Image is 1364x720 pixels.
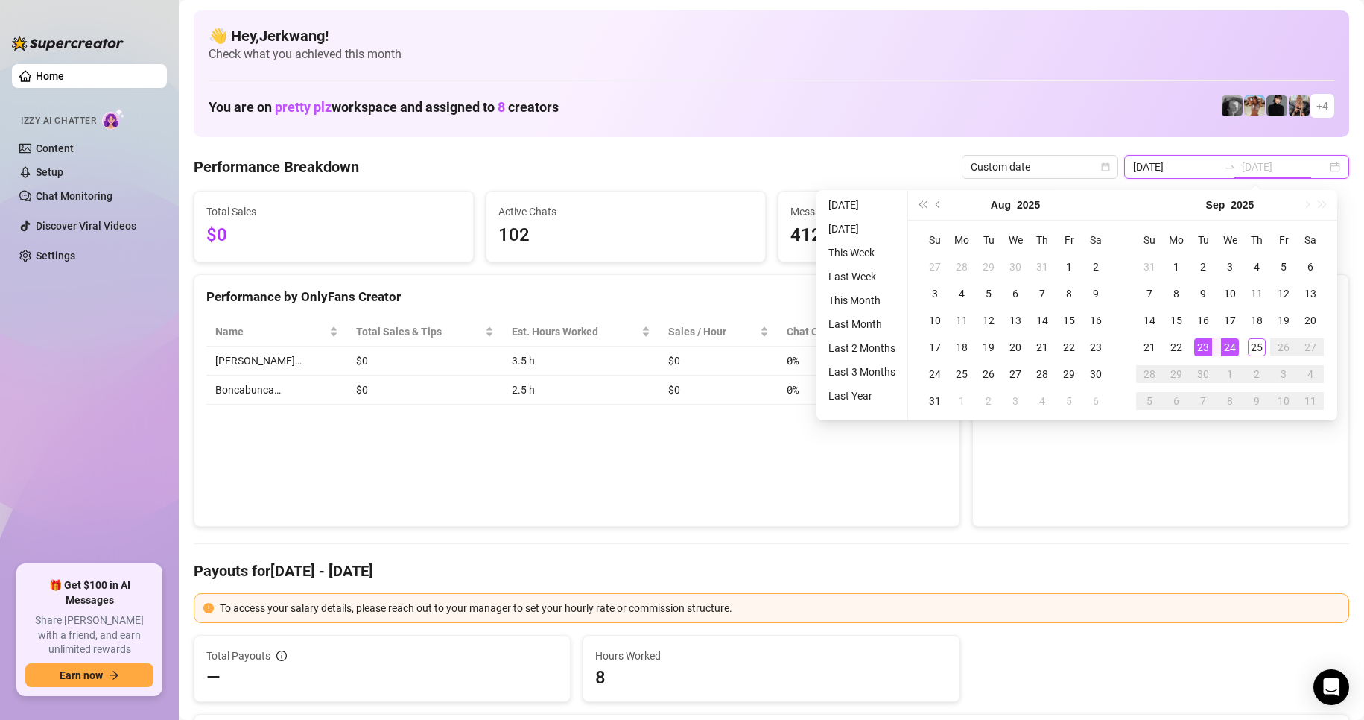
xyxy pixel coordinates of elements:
td: 2025-08-11 [948,307,975,334]
td: 2025-07-27 [922,253,948,280]
td: $0 [659,376,778,405]
td: 2025-08-05 [975,280,1002,307]
div: 3 [926,285,944,303]
th: We [1002,227,1029,253]
img: Violet [1289,95,1310,116]
td: 2025-09-30 [1190,361,1217,388]
td: 2025-08-31 [922,388,948,414]
td: 2025-08-24 [922,361,948,388]
td: 2025-09-09 [1190,280,1217,307]
li: This Week [822,244,901,262]
div: Open Intercom Messenger [1313,669,1349,705]
td: 2025-08-20 [1002,334,1029,361]
div: 20 [1301,312,1319,329]
div: 25 [953,365,971,383]
td: 2025-09-01 [948,388,975,414]
td: 2025-10-06 [1163,388,1190,414]
td: 2025-08-02 [1082,253,1109,280]
th: Name [206,318,347,347]
div: 2 [1194,258,1212,276]
div: 15 [1167,312,1185,329]
div: 19 [1275,312,1292,329]
td: 2025-09-26 [1270,334,1297,361]
td: 2025-09-05 [1270,253,1297,280]
td: 2025-08-12 [975,307,1002,334]
td: 2025-09-18 [1243,307,1270,334]
td: 2025-09-04 [1029,388,1056,414]
td: 2025-10-05 [1136,388,1163,414]
td: 2025-09-12 [1270,280,1297,307]
div: 25 [1248,338,1266,356]
h1: You are on workspace and assigned to creators [209,99,559,116]
td: 2025-10-09 [1243,388,1270,414]
button: Choose a year [1231,190,1254,220]
td: 2025-08-14 [1029,307,1056,334]
div: To access your salary details, please reach out to your manager to set your hourly rate or commis... [220,600,1339,616]
div: 19 [980,338,997,356]
img: Amber [1222,95,1243,116]
span: 0 % [787,382,811,398]
td: 2025-08-21 [1029,334,1056,361]
th: Su [922,227,948,253]
button: Choose a month [1206,190,1225,220]
td: 2025-09-06 [1082,388,1109,414]
th: Mo [1163,227,1190,253]
div: 28 [1033,365,1051,383]
td: 2025-10-01 [1217,361,1243,388]
td: 2025-07-28 [948,253,975,280]
span: + 4 [1316,98,1328,114]
td: 2025-08-06 [1002,280,1029,307]
div: 14 [1033,312,1051,329]
span: arrow-right [109,670,119,680]
td: 2025-08-27 [1002,361,1029,388]
span: Total Sales & Tips [356,323,482,340]
img: logo-BBDzfeDw.svg [12,36,124,51]
li: Last Week [822,268,901,285]
span: calendar [1101,162,1110,171]
td: 2.5 h [503,376,659,405]
div: 7 [1033,285,1051,303]
div: 4 [1301,365,1319,383]
td: 2025-09-10 [1217,280,1243,307]
div: 11 [953,312,971,329]
div: 11 [1248,285,1266,303]
div: 28 [953,258,971,276]
li: Last Month [822,315,901,333]
td: 2025-08-03 [922,280,948,307]
li: [DATE] [822,220,901,238]
td: 2025-09-19 [1270,307,1297,334]
span: 8 [498,99,505,115]
div: 22 [1167,338,1185,356]
div: Performance by OnlyFans Creator [206,287,948,307]
td: 2025-08-13 [1002,307,1029,334]
div: 24 [926,365,944,383]
div: 2 [1087,258,1105,276]
div: 10 [926,312,944,329]
span: Total Payouts [206,648,270,664]
td: 2025-08-19 [975,334,1002,361]
td: 2025-08-31 [1136,253,1163,280]
span: swap-right [1224,161,1236,173]
span: Hours Worked [595,648,947,664]
div: 7 [1141,285,1158,303]
td: 2025-08-07 [1029,280,1056,307]
span: 0 % [787,353,811,369]
li: Last Year [822,387,901,405]
th: Sales / Hour [659,318,778,347]
h4: Payouts for [DATE] - [DATE] [194,560,1349,581]
div: 4 [953,285,971,303]
span: info-circle [276,651,287,661]
a: Setup [36,166,63,178]
span: 102 [498,221,753,250]
td: 2025-09-17 [1217,307,1243,334]
span: to [1224,161,1236,173]
li: [DATE] [822,196,901,214]
div: 1 [953,392,971,410]
td: 2025-09-03 [1002,388,1029,414]
td: 2025-09-22 [1163,334,1190,361]
th: Tu [975,227,1002,253]
div: 5 [1060,392,1078,410]
td: 2025-10-08 [1217,388,1243,414]
th: Su [1136,227,1163,253]
span: Earn now [60,669,103,681]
